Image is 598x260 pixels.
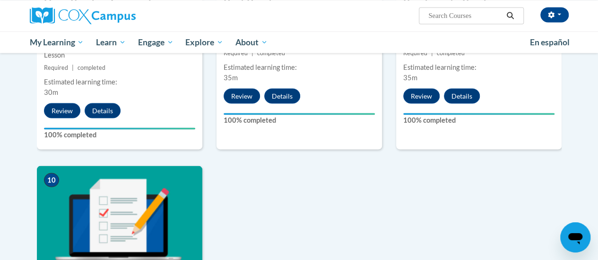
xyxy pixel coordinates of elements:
[224,88,260,103] button: Review
[431,49,433,56] span: |
[30,7,200,24] a: Cox Campus
[403,115,555,125] label: 100% completed
[24,31,90,53] a: My Learning
[251,49,253,56] span: |
[235,36,268,48] span: About
[427,10,503,21] input: Search Courses
[138,36,173,48] span: Engage
[560,222,590,252] iframe: Button to launch messaging window
[224,115,375,125] label: 100% completed
[44,76,195,87] div: Estimated learning time:
[524,32,576,52] a: En español
[403,49,427,56] span: Required
[72,64,74,71] span: |
[78,64,105,71] span: completed
[540,7,569,22] button: Account Settings
[30,7,136,24] img: Cox Campus
[44,50,195,60] div: Lesson
[44,88,58,96] span: 30m
[264,88,300,103] button: Details
[132,31,180,53] a: Engage
[37,166,202,260] img: Course Image
[29,36,84,48] span: My Learning
[96,36,126,48] span: Learn
[44,129,195,140] label: 100% completed
[503,10,517,21] button: Search
[403,62,555,72] div: Estimated learning time:
[44,173,59,187] span: 10
[229,31,274,53] a: About
[224,73,238,81] span: 35m
[44,103,80,118] button: Review
[224,49,248,56] span: Required
[403,73,417,81] span: 35m
[437,49,465,56] span: completed
[44,127,195,129] div: Your progress
[257,49,285,56] span: completed
[185,36,223,48] span: Explore
[403,113,555,115] div: Your progress
[90,31,132,53] a: Learn
[224,113,375,115] div: Your progress
[179,31,229,53] a: Explore
[23,31,576,53] div: Main menu
[530,37,570,47] span: En español
[224,62,375,72] div: Estimated learning time:
[444,88,480,103] button: Details
[85,103,121,118] button: Details
[44,64,68,71] span: Required
[403,88,440,103] button: Review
